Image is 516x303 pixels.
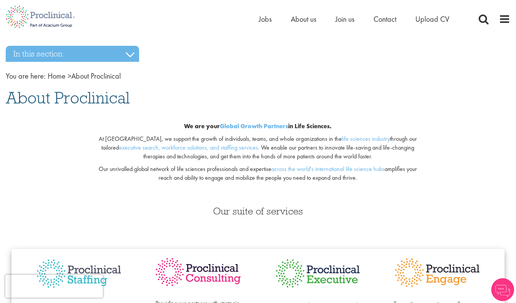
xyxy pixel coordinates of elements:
[291,14,316,24] a: About us
[6,71,46,81] span: You are here:
[393,256,482,289] img: Proclinical Engage
[273,256,362,291] img: Proclinical Executive
[6,46,139,62] h3: In this section
[415,14,449,24] a: Upload CV
[119,143,258,151] a: executive search, workforce solutions, and staffing services
[373,14,396,24] a: Contact
[154,256,243,288] img: Proclinical Consulting
[67,71,71,81] span: >
[259,14,272,24] a: Jobs
[342,135,390,143] a: life sciences industry
[6,87,130,108] span: About Proclinical
[335,14,354,24] a: Join us
[48,71,66,81] a: breadcrumb link to Home
[184,122,332,130] b: We are your in Life Sciences.
[92,135,425,161] p: At [GEOGRAPHIC_DATA], we support the growth of individuals, teams, and whole organizations in the...
[6,206,510,216] h3: Our suite of services
[5,275,103,298] iframe: reCAPTCHA
[92,165,425,182] p: Our unrivalled global network of life sciences professionals and expertise amplifies your reach a...
[491,278,514,301] img: Chatbot
[271,165,385,173] a: across the world's international life science hubs
[220,122,288,130] a: Global Growth Partners
[34,256,123,291] img: Proclinical Staffing
[48,71,121,81] span: About Proclinical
